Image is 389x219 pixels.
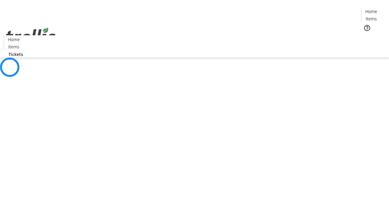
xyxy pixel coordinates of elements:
span: Home [8,36,20,43]
span: Items [8,43,19,50]
span: Tickets [366,35,380,42]
a: Tickets [361,35,385,42]
span: Tickets [9,51,23,57]
a: Home [4,36,23,43]
button: Help [361,22,373,34]
a: Items [361,16,381,22]
span: Home [365,8,377,15]
img: Orient E2E Organization HbR5I4aET0's Logo [4,21,58,51]
span: Items [366,16,377,22]
a: Home [361,8,381,15]
a: Items [4,43,23,50]
a: Tickets [4,51,28,57]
